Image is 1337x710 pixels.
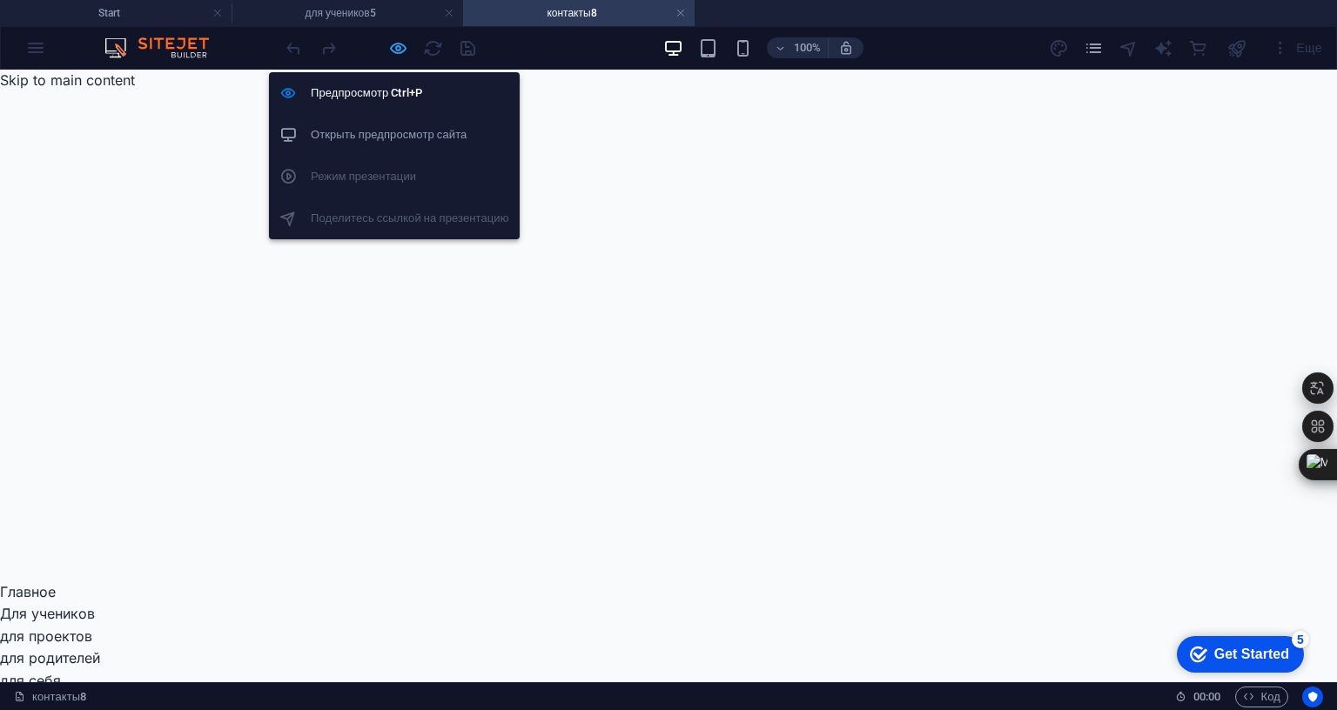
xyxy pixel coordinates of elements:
h4: для учеников5 [232,3,463,23]
h6: Предпросмотр Ctrl+P [311,83,509,104]
a: Щелкните для отмены выбора. Дважды щелкните, чтобы открыть Страницы [14,687,86,707]
button: 100% [767,37,829,58]
h6: 100% [793,37,821,58]
span: Код [1243,687,1280,707]
h6: Время сеанса [1175,687,1221,707]
div: Get Started [51,19,126,35]
button: Код [1235,687,1288,707]
button: Usercentrics [1302,687,1323,707]
span: : [1206,690,1208,703]
div: Get Started 5 items remaining, 0% complete [14,9,141,45]
img: Editor Logo [100,37,231,58]
i: Страницы (Ctrl+Alt+S) [1084,38,1104,58]
h6: Открыть предпросмотр сайта [311,124,509,145]
span: 00 00 [1193,687,1220,707]
button: pages [1084,37,1105,58]
div: 5 [129,3,146,21]
i: При изменении размера уровень масштабирования подстраивается автоматически в соответствии с выбра... [838,40,854,56]
h4: контакты8 [463,3,695,23]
